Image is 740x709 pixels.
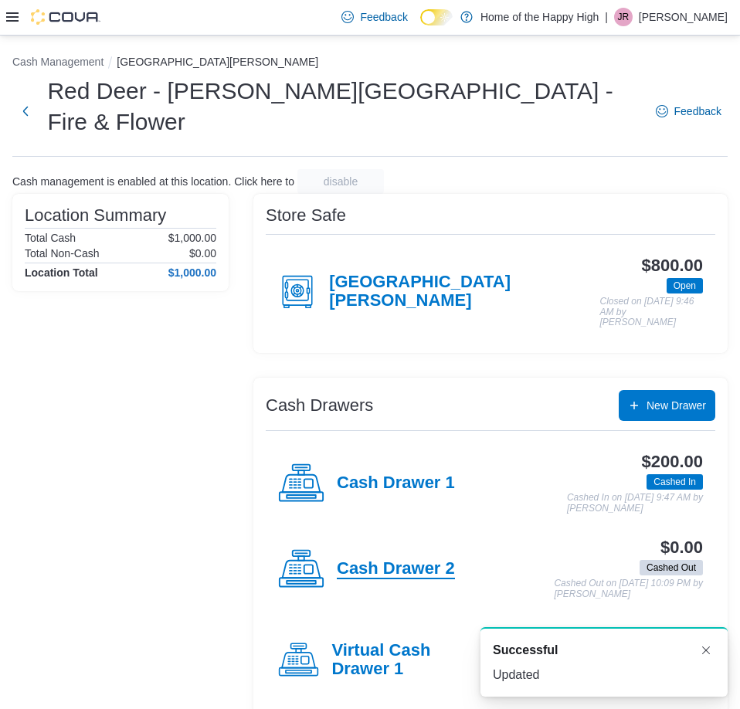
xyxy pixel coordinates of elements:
[360,9,407,25] span: Feedback
[12,96,38,127] button: Next
[31,9,100,25] img: Cova
[25,206,166,225] h3: Location Summary
[554,578,703,599] p: Cashed Out on [DATE] 10:09 PM by [PERSON_NAME]
[660,538,703,557] h3: $0.00
[337,559,455,579] h4: Cash Drawer 2
[674,279,696,293] span: Open
[329,273,599,311] h4: [GEOGRAPHIC_DATA][PERSON_NAME]
[168,232,216,244] p: $1,000.00
[493,641,715,660] div: Notification
[337,473,455,494] h4: Cash Drawer 1
[647,474,703,490] span: Cashed In
[600,297,703,328] p: Closed on [DATE] 9:46 AM by [PERSON_NAME]
[25,266,98,279] h4: Location Total
[647,561,696,575] span: Cashed Out
[12,175,294,188] p: Cash management is enabled at this location. Click here to
[168,266,216,279] h4: $1,000.00
[642,453,703,471] h3: $200.00
[25,232,76,244] h6: Total Cash
[618,8,630,26] span: JR
[647,398,706,413] span: New Drawer
[640,560,703,575] span: Cashed Out
[189,247,216,260] p: $0.00
[480,8,599,26] p: Home of the Happy High
[667,278,703,293] span: Open
[697,641,715,660] button: Dismiss toast
[117,56,318,68] button: [GEOGRAPHIC_DATA][PERSON_NAME]
[47,76,640,137] h1: Red Deer - [PERSON_NAME][GEOGRAPHIC_DATA] - Fire & Flower
[12,56,104,68] button: Cash Management
[614,8,633,26] div: Jeremy Russell
[493,666,715,684] div: Updated
[331,641,487,680] h4: Virtual Cash Drawer 1
[605,8,608,26] p: |
[650,96,728,127] a: Feedback
[297,169,384,194] button: disable
[266,396,373,415] h3: Cash Drawers
[653,475,696,489] span: Cashed In
[266,206,346,225] h3: Store Safe
[25,247,100,260] h6: Total Non-Cash
[642,256,703,275] h3: $800.00
[420,9,453,25] input: Dark Mode
[420,25,421,26] span: Dark Mode
[493,641,558,660] span: Successful
[335,2,413,32] a: Feedback
[639,8,728,26] p: [PERSON_NAME]
[619,390,715,421] button: New Drawer
[12,54,728,73] nav: An example of EuiBreadcrumbs
[567,493,703,514] p: Cashed In on [DATE] 9:47 AM by [PERSON_NAME]
[324,174,358,189] span: disable
[674,103,721,119] span: Feedback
